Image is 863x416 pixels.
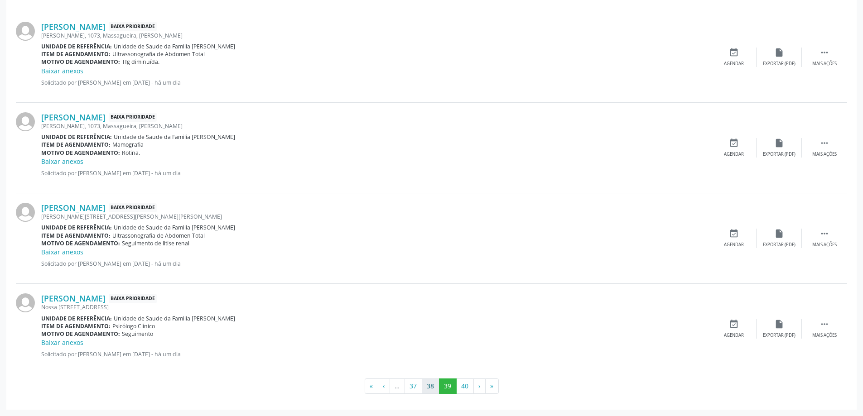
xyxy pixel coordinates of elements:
span: Unidade de Saude da Familia [PERSON_NAME] [114,224,235,231]
i: event_available [729,229,739,239]
i: insert_drive_file [774,319,784,329]
button: Go to page 40 [456,378,474,394]
span: Rotina. [122,149,140,157]
b: Item de agendamento: [41,322,111,330]
span: Ultrassonografia de Abdomen Total [112,50,205,58]
span: Tfg diminuída. [122,58,159,66]
span: Baixa Prioridade [109,294,157,303]
button: Go to first page [365,378,378,394]
b: Motivo de agendamento: [41,149,120,157]
div: Mais ações [812,61,837,67]
span: Seguimento de litíse renal [122,239,189,247]
img: img [16,203,35,222]
b: Unidade de referência: [41,315,112,322]
i:  [820,48,829,57]
i: event_available [729,48,739,57]
div: Nossa [STREET_ADDRESS] [41,303,711,311]
span: Unidade de Saude da Familia [PERSON_NAME] [114,43,235,50]
div: [PERSON_NAME], 1073, Massagueira, [PERSON_NAME] [41,122,711,130]
button: Go to page 37 [405,378,422,394]
b: Item de agendamento: [41,50,111,58]
span: Unidade de Saude da Familia [PERSON_NAME] [114,133,235,141]
div: Agendar [724,242,744,248]
span: Seguimento [122,330,153,338]
span: Baixa Prioridade [109,22,157,31]
a: Baixar anexos [41,157,83,166]
div: Mais ações [812,242,837,248]
i: event_available [729,319,739,329]
button: Go to page 39 [439,378,457,394]
span: Mamografia [112,141,144,148]
div: Mais ações [812,151,837,158]
span: Psicólogo Clínico [112,322,155,330]
a: [PERSON_NAME] [41,293,106,303]
span: Baixa Prioridade [109,113,157,122]
div: Exportar (PDF) [763,242,796,248]
p: Solicitado por [PERSON_NAME] em [DATE] - há um dia [41,260,711,268]
div: [PERSON_NAME][STREET_ADDRESS][PERSON_NAME][PERSON_NAME] [41,213,711,220]
p: Solicitado por [PERSON_NAME] em [DATE] - há um dia [41,79,711,86]
button: Go to previous page [378,378,390,394]
a: [PERSON_NAME] [41,203,106,213]
b: Item de agendamento: [41,141,111,148]
img: img [16,112,35,131]
ul: Pagination [16,378,847,394]
i: insert_drive_file [774,138,784,148]
button: Go to last page [485,378,499,394]
i: event_available [729,138,739,148]
img: img [16,293,35,312]
div: Mais ações [812,332,837,339]
div: Exportar (PDF) [763,61,796,67]
span: Baixa Prioridade [109,203,157,213]
button: Go to page 38 [422,378,439,394]
a: [PERSON_NAME] [41,112,106,122]
button: Go to next page [473,378,486,394]
a: Baixar anexos [41,248,83,256]
b: Unidade de referência: [41,43,112,50]
b: Motivo de agendamento: [41,330,120,338]
div: Exportar (PDF) [763,332,796,339]
b: Motivo de agendamento: [41,58,120,66]
p: Solicitado por [PERSON_NAME] em [DATE] - há um dia [41,169,711,177]
p: Solicitado por [PERSON_NAME] em [DATE] - há um dia [41,350,711,358]
i: insert_drive_file [774,48,784,57]
a: [PERSON_NAME] [41,22,106,32]
div: Exportar (PDF) [763,151,796,158]
span: Ultrassonografia de Abdomen Total [112,232,205,239]
a: Baixar anexos [41,338,83,347]
span: Unidade de Saude da Familia [PERSON_NAME] [114,315,235,322]
b: Unidade de referência: [41,133,112,141]
div: Agendar [724,151,744,158]
div: Agendar [724,332,744,339]
div: Agendar [724,61,744,67]
a: Baixar anexos [41,67,83,75]
i:  [820,138,829,148]
i:  [820,319,829,329]
b: Motivo de agendamento: [41,239,120,247]
b: Item de agendamento: [41,232,111,239]
i: insert_drive_file [774,229,784,239]
img: img [16,22,35,41]
div: [PERSON_NAME], 1073, Massagueira, [PERSON_NAME] [41,32,711,39]
i:  [820,229,829,239]
b: Unidade de referência: [41,224,112,231]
